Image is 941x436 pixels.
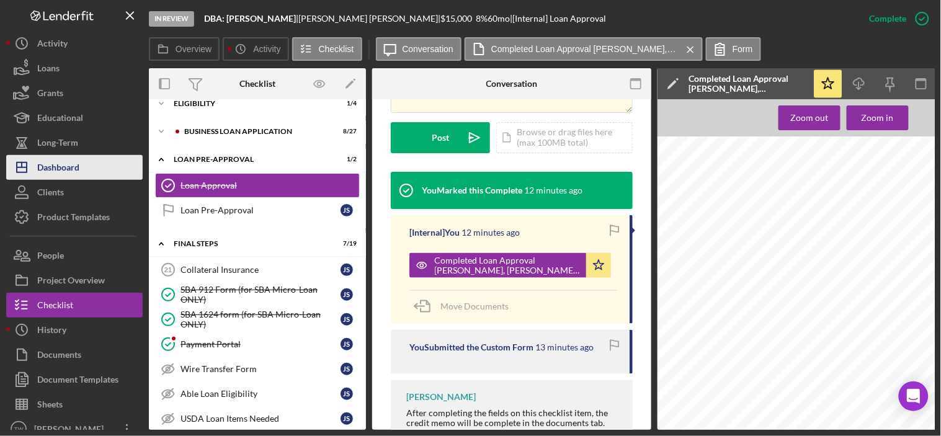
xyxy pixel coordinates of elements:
[37,31,68,59] div: Activity
[341,338,353,350] div: J S
[691,360,752,367] span: Take the Right Turn
[155,198,360,223] a: Loan Pre-ApprovalJS
[155,257,360,282] a: 21Collateral InsuranceJS
[181,285,341,305] div: SBA 912 Form (for SBA Micro-Loan ONLY)
[6,205,143,229] button: Product Templates
[176,44,212,54] label: Overview
[440,301,509,311] span: Move Documents
[691,203,729,210] span: Loan Officer
[691,382,754,389] span: Dollar Value of Loan
[174,240,326,247] div: FINAL STEPS
[6,31,143,56] button: Activity
[6,342,143,367] button: Documents
[476,14,488,24] div: 8 %
[253,44,280,54] label: Activity
[6,392,143,417] a: Sheets
[691,233,801,239] span: [EMAIL_ADDRESS][DOMAIN_NAME]
[391,122,490,153] button: Post
[847,419,858,426] span: Yes
[691,323,718,329] span: Business
[691,277,744,284] span: [PERSON_NAME]
[434,256,580,275] div: Completed Loan Approval [PERSON_NAME], [PERSON_NAME] , [PERSON_NAME].pdf
[486,79,538,89] div: Conversation
[847,105,909,130] button: Zoom in
[155,357,360,381] a: Wire Transfer FormJS
[691,389,724,396] span: $14,999.00
[488,14,510,24] div: 60 mo
[778,105,841,130] button: Zoom out
[223,37,288,61] button: Activity
[406,409,620,429] div: After completing the fields on this checklist item, the credit memo will be complete in the docum...
[6,56,143,81] a: Loans
[691,184,876,196] span: [PERSON_NAME] Loan Approval
[6,268,143,293] button: Project Overview
[14,426,24,433] text: TW
[292,37,362,61] button: Checklist
[691,292,772,299] span: Customer File Information
[733,44,753,54] label: Form
[899,381,929,411] div: Open Intercom Messenger
[6,318,143,342] button: History
[870,6,907,31] div: Complete
[847,367,855,374] span: No
[691,337,716,344] span: Step-Up
[406,393,476,403] div: [PERSON_NAME]
[691,225,749,232] span: Loan Officer Email
[691,247,731,254] span: Type of Loan
[691,367,699,374] span: No
[510,14,606,24] div: | [Internal] Loan Approval
[6,180,143,205] button: Clients
[535,342,594,352] time: 2025-09-03 14:10
[691,270,736,277] span: Name of Client
[149,11,194,27] div: In Review
[155,282,360,307] a: SBA 912 Form (for SBA Micro-Loan ONLY)JS
[432,122,449,153] div: Post
[181,339,341,349] div: Payment Portal
[409,342,533,352] div: You Submitted the Custom Form
[37,130,78,158] div: Long-Term
[706,37,761,61] button: Form
[341,264,353,276] div: J S
[204,13,296,24] b: DBA: [PERSON_NAME]
[6,155,143,180] button: Dashboard
[37,180,64,208] div: Clients
[341,412,353,425] div: J S
[341,388,353,400] div: J S
[334,100,357,107] div: 1 / 4
[37,243,64,271] div: People
[440,13,472,24] span: $15,000
[37,342,81,370] div: Documents
[37,81,63,109] div: Grants
[174,156,326,163] div: LOAN PRE-APPROVAL
[181,414,341,424] div: USDA Loan Items Needed
[791,105,829,130] div: Zoom out
[409,228,460,238] div: [Internal] You
[6,105,143,130] button: Educational
[174,100,326,107] div: ELIGIBILITY
[155,406,360,431] a: USDA Loan Items NeededJS
[524,185,582,195] time: 2025-09-03 14:11
[847,412,915,419] span: automatically via ACH
[6,367,143,392] button: Document Templates
[403,44,454,54] label: Conversation
[164,266,172,274] tspan: 21
[184,128,326,135] div: BUSINESS LOAN APPLICATION
[6,293,143,318] button: Checklist
[181,364,341,374] div: Wire Transfer Form
[689,74,806,94] div: Completed Loan Approval [PERSON_NAME], [PERSON_NAME] , [PERSON_NAME].pdf
[409,291,521,322] button: Move Documents
[155,307,360,332] a: SBA 1624 form (for SBA Micro-Loan ONLY)JS
[6,243,143,268] a: People
[181,265,341,275] div: Collateral Insurance
[155,381,360,406] a: Able Loan EligibilityJS
[239,79,275,89] div: Checklist
[491,44,677,54] label: Completed Loan Approval [PERSON_NAME], [PERSON_NAME] , [PERSON_NAME].pdf
[181,309,341,329] div: SBA 1624 form (for SBA Micro-Loan ONLY)
[37,56,60,84] div: Loans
